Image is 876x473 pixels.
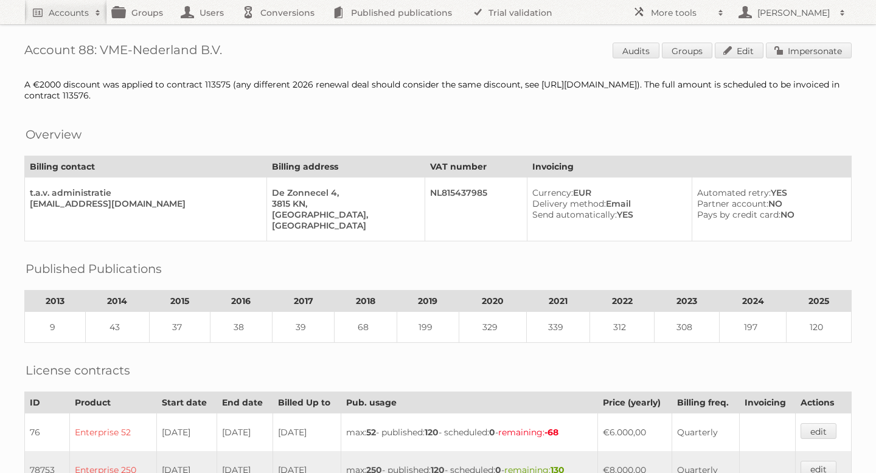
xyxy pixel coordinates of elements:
[24,79,852,101] div: A €2000 discount was applied to contract 113575 (any different 2026 renewal deal should consider ...
[272,220,414,231] div: [GEOGRAPHIC_DATA]
[273,291,335,312] th: 2017
[366,427,376,438] strong: 52
[273,392,341,413] th: Billed Up to
[341,392,597,413] th: Pub. usage
[459,312,526,343] td: 329
[24,43,852,61] h1: Account 88: VME-Nederland B.V.
[25,312,86,343] td: 9
[532,198,606,209] span: Delivery method:
[697,209,841,220] div: NO
[341,413,597,452] td: max: - published: - scheduled: -
[335,312,397,343] td: 68
[489,427,495,438] strong: 0
[425,178,527,241] td: NL815437985
[796,392,852,413] th: Actions
[697,187,771,198] span: Automated retry:
[273,312,335,343] td: 39
[589,291,654,312] th: 2022
[273,413,341,452] td: [DATE]
[86,312,149,343] td: 43
[70,413,157,452] td: Enterprise 52
[697,198,768,209] span: Partner account:
[397,312,459,343] td: 199
[335,291,397,312] th: 2018
[49,7,89,19] h2: Accounts
[766,43,852,58] a: Impersonate
[267,156,425,178] th: Billing address
[26,260,162,278] h2: Published Publications
[210,291,272,312] th: 2016
[149,312,210,343] td: 37
[589,312,654,343] td: 312
[532,187,573,198] span: Currency:
[532,209,617,220] span: Send automatically:
[739,392,796,413] th: Invoicing
[217,413,273,452] td: [DATE]
[272,187,414,198] div: De Zonnecel 4,
[70,392,157,413] th: Product
[149,291,210,312] th: 2015
[26,125,82,143] h2: Overview
[697,187,841,198] div: YES
[532,187,682,198] div: EUR
[754,7,833,19] h2: [PERSON_NAME]
[697,198,841,209] div: NO
[715,43,763,58] a: Edit
[217,392,273,413] th: End date
[272,209,414,220] div: [GEOGRAPHIC_DATA],
[532,198,682,209] div: Email
[25,392,70,413] th: ID
[719,291,787,312] th: 2024
[25,156,267,178] th: Billing contact
[30,198,257,209] div: [EMAIL_ADDRESS][DOMAIN_NAME]
[210,312,272,343] td: 38
[655,312,719,343] td: 308
[25,291,86,312] th: 2013
[425,427,439,438] strong: 120
[719,312,787,343] td: 197
[498,427,558,438] span: remaining:
[526,291,589,312] th: 2021
[30,187,257,198] div: t.a.v. administratie
[397,291,459,312] th: 2019
[86,291,149,312] th: 2014
[526,312,589,343] td: 339
[597,413,672,452] td: €6.000,00
[597,392,672,413] th: Price (yearly)
[25,413,70,452] td: 76
[672,413,739,452] td: Quarterly
[544,427,558,438] strong: -68
[787,291,852,312] th: 2025
[655,291,719,312] th: 2023
[697,209,780,220] span: Pays by credit card:
[527,156,852,178] th: Invoicing
[651,7,712,19] h2: More tools
[272,198,414,209] div: 3815 KN,
[459,291,526,312] th: 2020
[532,209,682,220] div: YES
[425,156,527,178] th: VAT number
[26,361,130,379] h2: License contracts
[787,312,852,343] td: 120
[613,43,659,58] a: Audits
[662,43,712,58] a: Groups
[801,423,836,439] a: edit
[672,392,739,413] th: Billing freq.
[156,413,217,452] td: [DATE]
[156,392,217,413] th: Start date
